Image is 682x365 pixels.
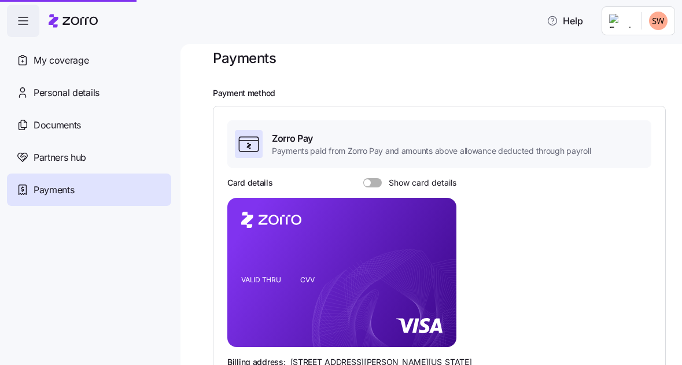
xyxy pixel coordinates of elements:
[547,14,583,28] span: Help
[609,14,632,28] img: Employer logo
[34,86,99,100] span: Personal details
[213,49,276,67] h1: Payments
[227,177,273,189] h3: Card details
[34,118,81,132] span: Documents
[34,53,89,68] span: My coverage
[7,174,171,206] a: Payments
[649,12,668,30] img: 9e4e91e7cfc325755fbe98546a5c1db4
[7,141,171,174] a: Partners hub
[7,44,171,76] a: My coverage
[272,145,591,157] span: Payments paid from Zorro Pay and amounts above allowance deducted through payroll
[300,275,315,284] tspan: CVV
[382,178,456,187] span: Show card details
[7,76,171,109] a: Personal details
[213,88,666,99] h2: Payment method
[7,109,171,141] a: Documents
[537,9,592,32] button: Help
[34,150,86,165] span: Partners hub
[241,275,281,284] tspan: VALID THRU
[272,131,591,146] span: Zorro Pay
[34,183,74,197] span: Payments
